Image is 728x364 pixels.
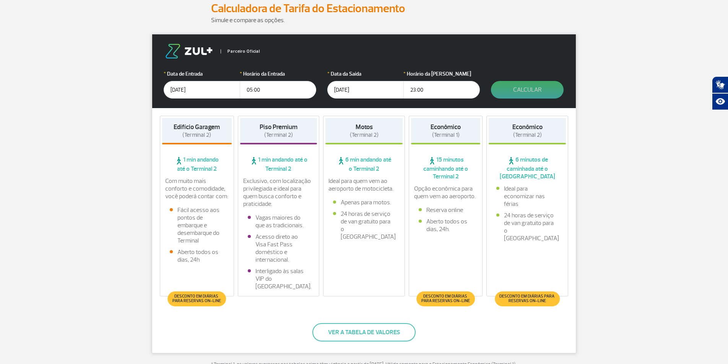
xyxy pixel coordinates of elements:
[312,323,416,341] button: Ver a tabela de valores
[414,185,478,200] p: Opção econômica para quem vem ao aeroporto.
[240,156,317,173] span: 1 min andando até o Terminal 2
[171,294,222,303] span: Desconto em diárias para reservas on-line
[248,267,310,290] li: Interligado às salas VIP do [GEOGRAPHIC_DATA].
[712,76,728,93] button: Abrir tradutor de língua de sinais.
[327,70,404,78] label: Data da Saída
[356,123,373,131] strong: Motos
[170,206,224,244] li: Fácil acesso aos pontos de embarque e desembarque do Terminal
[164,70,240,78] label: Data de Entrada
[221,49,260,53] span: Parceiro Oficial
[333,210,395,241] li: 24 horas de serviço de van gratuito para o [GEOGRAPHIC_DATA]
[164,81,240,99] input: dd/mm/aaaa
[211,16,517,25] p: Simule e compare as opções.
[164,44,214,58] img: logo-zul.png
[165,177,229,200] p: Com muito mais conforto e comodidade, você poderá contar com:
[512,123,543,131] strong: Econômico
[513,131,542,139] span: (Terminal 2)
[211,2,517,16] h2: Calculadora de Tarifa do Estacionamento
[432,131,460,139] span: (Terminal 1)
[499,294,556,303] span: Desconto em diárias para reservas on-line
[264,131,293,139] span: (Terminal 2)
[403,81,480,99] input: hh:mm
[350,131,379,139] span: (Terminal 2)
[170,248,224,264] li: Aberto todos os dias, 24h
[431,123,461,131] strong: Econômico
[411,156,481,180] span: 15 minutos caminhando até o Terminal 2
[240,70,316,78] label: Horário da Entrada
[712,93,728,110] button: Abrir recursos assistivos.
[419,206,473,214] li: Reserva online
[489,156,566,180] span: 6 minutos de caminhada até o [GEOGRAPHIC_DATA]
[162,156,232,173] span: 1 min andando até o Terminal 2
[419,218,473,233] li: Aberto todos os dias, 24h.
[403,70,480,78] label: Horário da [PERSON_NAME]
[174,123,220,131] strong: Edifício Garagem
[496,185,558,208] li: Ideal para economizar nas férias
[420,294,471,303] span: Desconto em diárias para reservas on-line
[243,177,314,208] p: Exclusivo, com localização privilegiada e ideal para quem busca conforto e praticidade.
[491,81,564,99] button: Calcular
[248,233,310,264] li: Acesso direto ao Visa Fast Pass doméstico e internacional.
[327,81,404,99] input: dd/mm/aaaa
[240,81,316,99] input: hh:mm
[333,199,395,206] li: Apenas para motos.
[182,131,211,139] span: (Terminal 2)
[328,177,400,193] p: Ideal para quem vem ao aeroporto de motocicleta.
[248,214,310,229] li: Vagas maiores do que as tradicionais.
[325,156,403,173] span: 6 min andando até o Terminal 2
[496,212,558,242] li: 24 horas de serviço de van gratuito para o [GEOGRAPHIC_DATA]
[260,123,297,131] strong: Piso Premium
[712,76,728,110] div: Plugin de acessibilidade da Hand Talk.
